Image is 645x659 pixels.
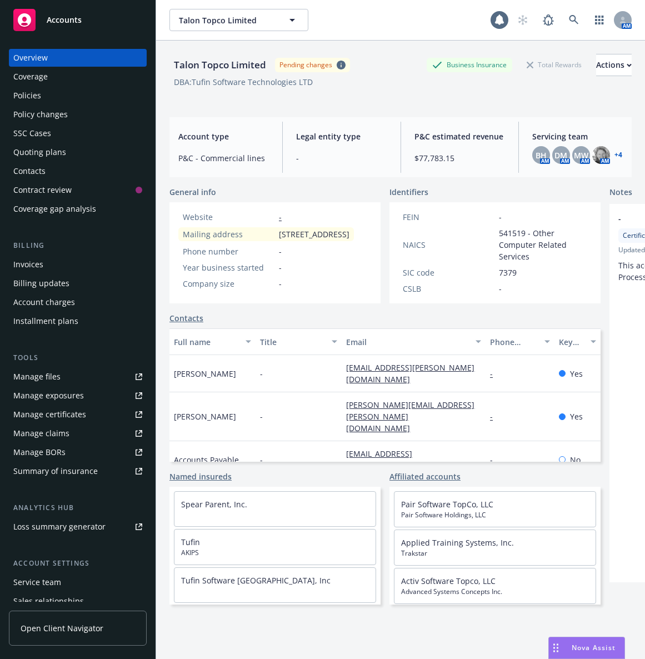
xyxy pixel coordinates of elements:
[181,499,247,510] a: Spear Parent, Inc.
[549,637,563,658] div: Drag to move
[13,425,69,442] div: Manage claims
[13,143,66,161] div: Quoting plans
[183,246,274,257] div: Phone number
[13,87,41,104] div: Policies
[13,406,86,423] div: Manage certificates
[13,462,98,480] div: Summary of insurance
[9,368,147,386] a: Manage files
[512,9,534,31] a: Start snowing
[403,267,494,278] div: SIC code
[279,60,332,69] div: Pending changes
[13,573,61,591] div: Service team
[346,400,474,433] a: [PERSON_NAME][EMAIL_ADDRESS][PERSON_NAME][DOMAIN_NAME]
[342,328,486,355] button: Email
[9,106,147,123] a: Policy changes
[9,162,147,180] a: Contacts
[346,362,474,385] a: [EMAIL_ADDRESS][PERSON_NAME][DOMAIN_NAME]
[13,68,48,86] div: Coverage
[9,49,147,67] a: Overview
[13,106,68,123] div: Policy changes
[9,425,147,442] a: Manage claims
[181,537,200,547] a: Tufin
[9,68,147,86] a: Coverage
[548,637,625,659] button: Nova Assist
[183,228,274,240] div: Mailing address
[260,411,263,422] span: -
[609,186,632,199] span: Notes
[174,454,239,466] span: Accounts Payable
[178,152,269,164] span: P&C - Commercial lines
[256,328,342,355] button: Title
[499,211,502,223] span: -
[9,124,147,142] a: SSC Cases
[279,212,282,222] a: -
[403,239,494,251] div: NAICS
[296,131,387,142] span: Legal entity type
[181,548,369,558] span: AKIPS
[9,274,147,292] a: Billing updates
[260,336,325,348] div: Title
[401,499,493,510] a: Pair Software TopCo, LLC
[9,443,147,461] a: Manage BORs
[403,211,494,223] div: FEIN
[401,537,514,548] a: Applied Training Systems, Inc.
[21,622,103,634] span: Open Client Navigator
[403,283,494,294] div: CSLB
[13,592,84,610] div: Sales relationships
[401,587,589,597] span: Advanced Systems Concepts Inc.
[279,246,282,257] span: -
[346,448,419,471] a: [EMAIL_ADDRESS][DOMAIN_NAME]
[490,368,502,379] a: -
[414,152,505,164] span: $77,783.15
[490,455,502,465] a: -
[9,406,147,423] a: Manage certificates
[588,9,611,31] a: Switch app
[499,267,517,278] span: 7379
[499,227,587,262] span: 541519 - Other Computer Related Services
[9,518,147,536] a: Loss summary generator
[389,471,461,482] a: Affiliated accounts
[169,58,271,72] div: Talon Topco Limited
[183,211,274,223] div: Website
[9,181,147,199] a: Contract review
[570,411,583,422] span: Yes
[174,368,236,380] span: [PERSON_NAME]
[13,162,46,180] div: Contacts
[490,336,538,348] div: Phone number
[9,87,147,104] a: Policies
[183,262,274,273] div: Year business started
[13,368,61,386] div: Manage files
[9,293,147,311] a: Account charges
[279,278,282,289] span: -
[592,146,610,164] img: photo
[279,262,282,273] span: -
[554,149,567,161] span: DM
[169,328,256,355] button: Full name
[401,576,496,586] a: Activ Software Topco, LLC
[574,149,588,161] span: MW
[9,4,147,36] a: Accounts
[178,131,269,142] span: Account type
[486,328,554,355] button: Phone number
[179,14,275,26] span: Talon Topco Limited
[537,9,559,31] a: Report a Bug
[13,312,78,330] div: Installment plans
[169,9,308,31] button: Talon Topco Limited
[9,256,147,273] a: Invoices
[563,9,585,31] a: Search
[9,558,147,569] div: Account settings
[13,49,48,67] div: Overview
[401,548,589,558] span: Trakstar
[169,186,216,198] span: General info
[174,76,313,88] div: DBA: Tufin Software Technologies LTD
[570,368,583,380] span: Yes
[9,462,147,480] a: Summary of insurance
[9,387,147,405] a: Manage exposures
[169,312,203,324] a: Contacts
[614,152,622,158] a: +4
[536,149,547,161] span: BH
[499,283,502,294] span: -
[9,312,147,330] a: Installment plans
[490,411,502,422] a: -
